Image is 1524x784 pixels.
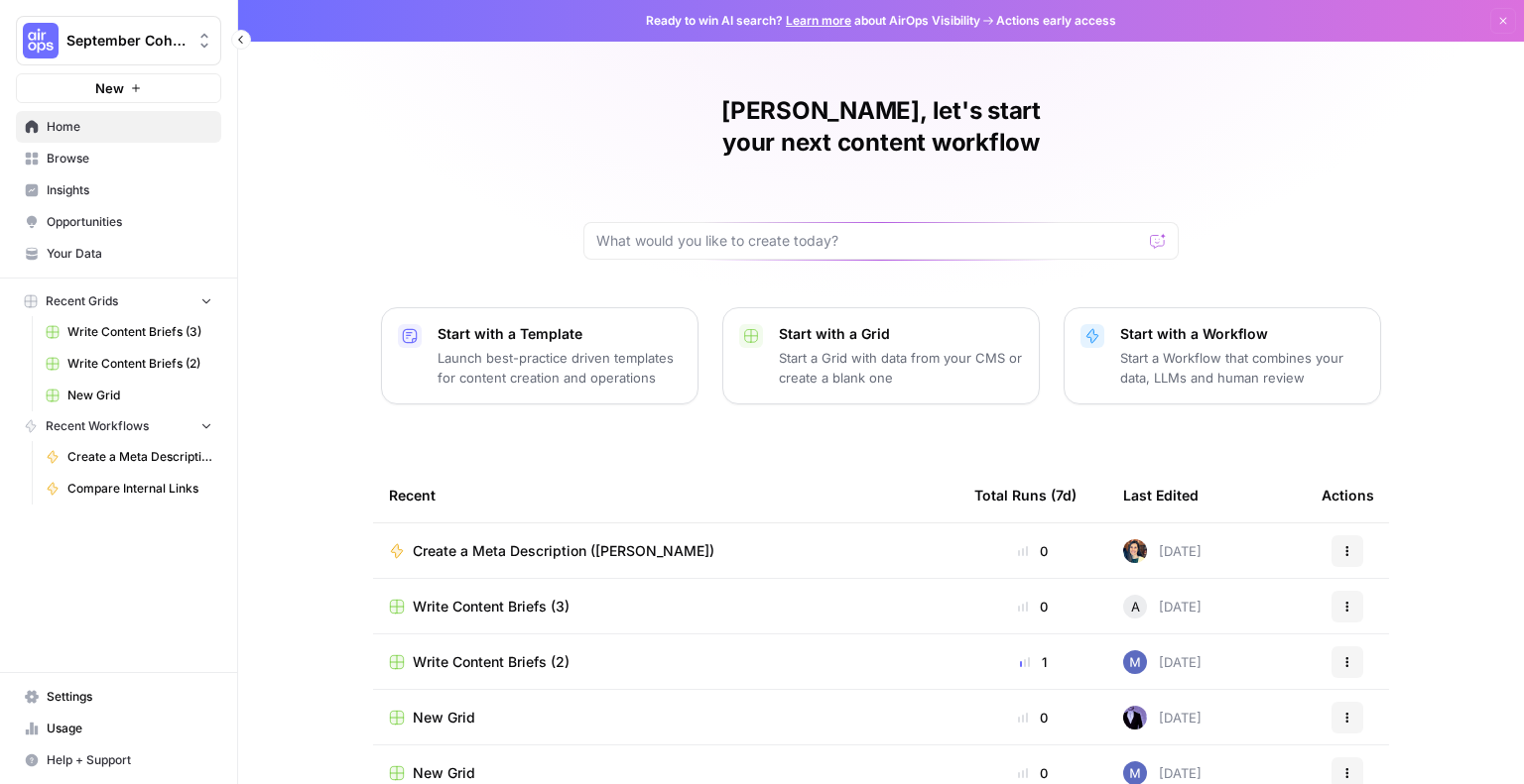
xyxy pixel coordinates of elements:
div: [DATE] [1123,650,1202,674]
button: Recent Grids [16,286,221,316]
p: Start a Workflow that combines your data, LLMs and human review [1120,348,1364,388]
div: [DATE] [1123,539,1202,563]
div: 0 [974,763,1091,783]
img: gx5re2im8333ev5sz1r7isrbl6e6 [1123,706,1147,729]
a: New Grid [389,708,943,728]
span: Home [47,118,212,136]
p: Start with a Grid [779,324,1023,344]
button: Start with a GridStart a Grid with data from your CMS or create a blank one [722,307,1040,404]
a: Create a Meta Description ([PERSON_NAME]) [37,441,221,473]
span: Opportunities [47,213,212,231]
span: New [95,78,124,98]
a: Write Content Briefs (2) [37,348,221,380]
div: Actions [1322,468,1374,522]
span: Write Content Briefs (2) [413,652,570,672]
span: Write Content Briefs (3) [67,323,212,341]
a: Settings [16,681,221,713]
a: New Grid [37,380,221,411]
div: Recent [389,468,943,522]
span: Compare Internal Links [67,480,212,498]
span: Create a Meta Description ([PERSON_NAME]) [413,541,714,561]
button: Start with a TemplateLaunch best-practice driven templates for content creation and operations [381,307,698,404]
span: Your Data [47,245,212,263]
span: Write Content Briefs (2) [67,355,212,373]
p: Launch best-practice driven templates for content creation and operations [438,348,682,388]
span: Actions early access [996,12,1116,30]
div: 1 [974,652,1091,672]
a: Write Content Briefs (3) [389,597,943,616]
button: New [16,73,221,103]
img: September Cohort Logo [23,23,59,58]
button: Start with a WorkflowStart a Workflow that combines your data, LLMs and human review [1064,307,1381,404]
span: A [1131,597,1140,616]
a: Home [16,111,221,143]
span: Usage [47,720,212,737]
p: Start a Grid with data from your CMS or create a blank one [779,348,1023,388]
a: Learn more [786,13,851,28]
div: 0 [974,541,1091,561]
span: Write Content Briefs (3) [413,597,570,616]
span: New Grid [67,387,212,404]
span: September Cohort [66,31,187,51]
button: Help + Support [16,744,221,776]
a: Write Content Briefs (2) [389,652,943,672]
button: Workspace: September Cohort [16,16,221,65]
button: Recent Workflows [16,411,221,441]
span: Settings [47,688,212,706]
div: 0 [974,708,1091,728]
p: Start with a Template [438,324,682,344]
div: [DATE] [1123,706,1202,729]
img: 44xpgdoek4aob46isox8esy7kcz3 [1123,650,1147,674]
div: Total Runs (7d) [974,468,1077,522]
span: New Grid [413,763,475,783]
a: Your Data [16,238,221,270]
span: Recent Grids [46,292,118,310]
span: New Grid [413,708,475,728]
h1: [PERSON_NAME], let's start your next content workflow [583,95,1179,159]
input: What would you like to create today? [596,231,1142,251]
div: [DATE] [1123,595,1202,618]
span: Ready to win AI search? about AirOps Visibility [646,12,980,30]
div: 0 [974,597,1091,616]
span: Create a Meta Description ([PERSON_NAME]) [67,448,212,466]
a: Opportunities [16,206,221,238]
span: Insights [47,181,212,199]
span: Recent Workflows [46,417,149,435]
a: Browse [16,143,221,174]
span: Browse [47,150,212,168]
a: Compare Internal Links [37,473,221,504]
span: Help + Support [47,751,212,769]
a: Create a Meta Description ([PERSON_NAME]) [389,541,943,561]
a: Insights [16,174,221,206]
a: Usage [16,713,221,744]
div: Last Edited [1123,468,1199,522]
p: Start with a Workflow [1120,324,1364,344]
a: New Grid [389,763,943,783]
img: 46oskw75a0b6ifjb5gtmemov6r07 [1123,539,1147,563]
a: Write Content Briefs (3) [37,316,221,348]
